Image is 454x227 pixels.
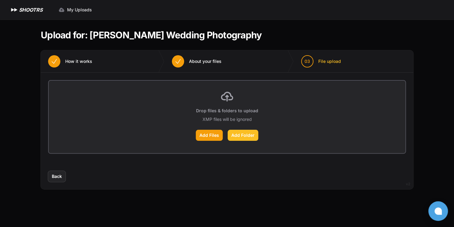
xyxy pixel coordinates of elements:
button: Back [48,171,66,182]
h1: SHOOTRS [19,6,43,13]
label: Add Folder [228,130,258,141]
span: Back [52,173,62,179]
a: My Uploads [55,4,96,15]
div: v2 [406,180,410,188]
span: File upload [318,58,341,64]
h1: Upload for: [PERSON_NAME] Wedding Photography [41,29,262,40]
button: 03 File upload [294,50,348,72]
button: How it works [41,50,100,72]
button: About your files [165,50,229,72]
label: Add Files [196,130,223,141]
p: XMP files will be ignored [202,116,252,122]
p: Drop files & folders to upload [196,108,258,114]
a: SHOOTRS SHOOTRS [10,6,43,13]
span: How it works [65,58,92,64]
img: SHOOTRS [10,6,19,13]
button: Open chat window [428,201,448,221]
span: About your files [189,58,221,64]
span: My Uploads [67,7,92,13]
span: 03 [305,58,310,64]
